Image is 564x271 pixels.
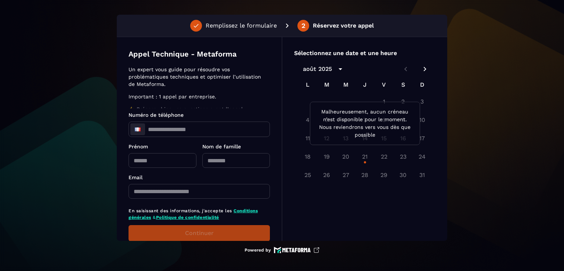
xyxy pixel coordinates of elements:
[129,144,148,149] span: Prénom
[129,174,142,180] span: Email
[416,77,429,92] span: D
[301,22,305,29] div: 2
[339,77,352,92] span: M
[153,215,156,220] span: &
[294,49,435,58] p: Sélectionnez une date et une heure
[334,63,347,75] button: calendar view is open, switch to year view
[129,49,236,59] p: Appel Technique - Metaforma
[129,93,268,100] p: Important : 1 appel par entreprise.
[397,77,410,92] span: S
[377,77,391,92] span: V
[129,105,268,113] p: 👉 Préparez bien vos questions avant l’appel.
[130,123,145,135] div: France: + 33
[358,77,372,92] span: J
[320,77,333,92] span: M
[245,247,319,253] a: Powered by
[156,215,219,220] a: Politique de confidentialité
[245,247,271,253] p: Powered by
[129,66,268,88] p: Un expert vous guide pour résoudre vos problématiques techniques et optimiser l’utilisation de Me...
[129,207,270,221] p: En saisissant des informations, j'accepte les
[316,108,414,139] p: Malheureusement, aucun créneau n’est disponible pour le moment. Nous reviendrons vers vous dès qu...
[129,112,184,118] span: Numéro de téléphone
[301,77,314,92] span: L
[202,144,241,149] span: Nom de famille
[313,21,374,30] p: Réservez votre appel
[419,63,431,75] button: Next month
[303,65,316,73] div: août
[206,21,277,30] p: Remplissez le formulaire
[318,65,332,73] div: 2025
